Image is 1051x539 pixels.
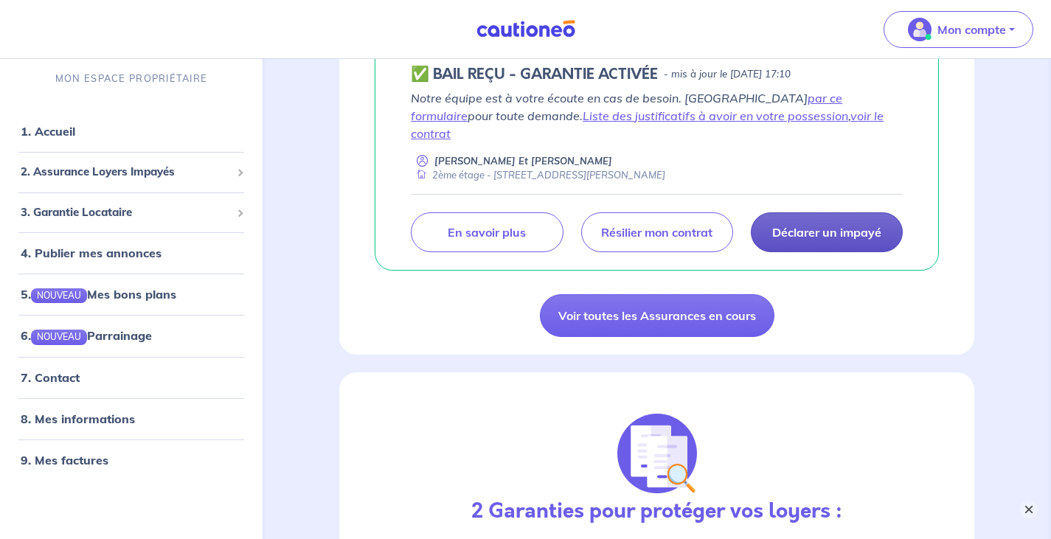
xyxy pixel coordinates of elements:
[6,238,257,268] div: 4. Publier mes annonces
[21,287,176,302] a: 5.NOUVEAUMes bons plans
[6,404,257,434] div: 8. Mes informations
[664,67,791,82] p: - mis à jour le [DATE] 17:10
[581,212,733,252] a: Résilier mon contrat
[21,370,80,385] a: 7. Contact
[471,20,581,38] img: Cautioneo
[908,18,932,41] img: illu_account_valid_menu.svg
[411,108,884,141] a: voir le contrat
[601,225,712,240] p: Résilier mon contrat
[21,204,231,221] span: 3. Garantie Locataire
[937,21,1006,38] p: Mon compte
[411,168,665,182] div: 2ème étage - [STREET_ADDRESS][PERSON_NAME]
[411,89,903,142] p: Notre équipe est à votre écoute en cas de besoin. [GEOGRAPHIC_DATA] pour toute demande. ,
[6,279,257,309] div: 5.NOUVEAUMes bons plans
[583,108,848,123] a: Liste des justificatifs à avoir en votre possession
[6,363,257,392] div: 7. Contact
[6,198,257,227] div: 3. Garantie Locataire
[411,66,658,83] h5: ✅ BAIL REÇU - GARANTIE ACTIVÉE
[55,72,207,86] p: MON ESPACE PROPRIÉTAIRE
[448,225,526,240] p: En savoir plus
[6,158,257,187] div: 2. Assurance Loyers Impayés
[617,414,697,493] img: justif-loupe
[6,321,257,350] div: 6.NOUVEAUParrainage
[411,91,842,123] a: par ce formulaire
[411,212,563,252] a: En savoir plus
[540,294,774,337] a: Voir toutes les Assurances en cours
[1020,501,1038,518] button: ×
[21,246,162,260] a: 4. Publier mes annonces
[6,445,257,475] div: 9. Mes factures
[6,117,257,146] div: 1. Accueil
[21,328,152,343] a: 6.NOUVEAUParrainage
[772,225,881,240] p: Déclarer un impayé
[21,411,135,426] a: 8. Mes informations
[21,164,231,181] span: 2. Assurance Loyers Impayés
[411,66,903,83] div: state: CONTRACT-VALIDATED, Context: NEW,NO-CERTIFICATE,RELATIONSHIP,LESSOR-DOCUMENTS
[21,453,108,467] a: 9. Mes factures
[884,11,1033,48] button: illu_account_valid_menu.svgMon compte
[751,212,903,252] a: Déclarer un impayé
[434,154,612,168] p: [PERSON_NAME] Et [PERSON_NAME]
[21,124,75,139] a: 1. Accueil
